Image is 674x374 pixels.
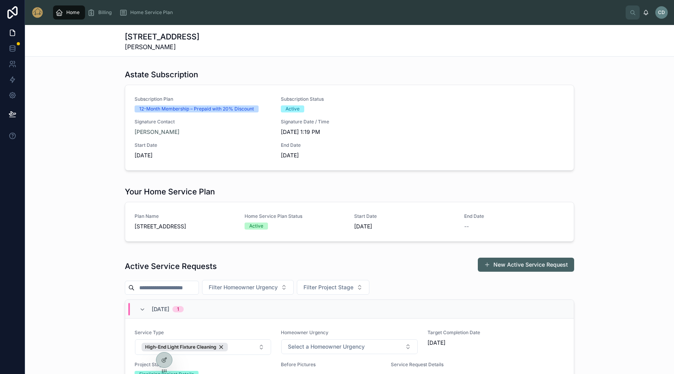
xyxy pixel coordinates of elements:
span: Home Service Plan Status [245,213,345,219]
span: Filter Homeowner Urgency [209,283,278,291]
button: Select Button [135,339,271,355]
span: High-End Light Fixture Cleaning [145,344,216,350]
a: [PERSON_NAME] [135,128,179,136]
span: End Date [464,213,565,219]
span: Select a Homeowner Urgency [288,343,365,351]
span: Start Date [354,213,455,219]
h1: [STREET_ADDRESS] [125,31,199,42]
span: Subscription Plan [135,96,271,102]
button: Unselect 222 [142,343,228,351]
a: Billing [85,5,117,20]
span: [DATE] [135,151,271,159]
a: Home [53,5,85,20]
a: Home Service Plan [117,5,178,20]
button: Select Button [281,339,417,354]
div: scrollable content [50,4,626,21]
span: Signature Contact [135,119,271,125]
span: Plan Name [135,213,235,219]
div: 12-Month Membership – Prepaid with 20% Discount [139,105,254,112]
h1: Active Service Requests [125,261,217,272]
span: Homeowner Urgency [281,329,418,336]
span: Home Service Plan [130,9,173,16]
div: 1 [177,306,179,312]
span: Billing [98,9,112,16]
span: CD [658,9,665,16]
span: Project Stage [135,362,271,368]
span: Start Date [135,142,271,148]
span: Filter Project Stage [303,283,353,291]
h1: Astate Subscription [125,69,198,80]
span: [DATE] [152,305,169,313]
h1: Your Home Service Plan [125,186,215,197]
span: [STREET_ADDRESS] [135,223,235,230]
span: Service Type [135,329,271,336]
span: [DATE] [427,339,564,347]
span: Subscription Status [281,96,491,102]
span: [DATE] 1:19 PM [281,128,491,136]
span: -- [464,223,469,230]
img: App logo [31,6,44,19]
span: Home [66,9,80,16]
div: Active [249,223,263,230]
button: New Active Service Request [478,258,574,272]
span: End Date [281,142,381,148]
span: Target Completion Date [427,329,564,336]
span: [PERSON_NAME] [125,42,199,52]
button: Select Button [202,280,294,295]
span: Before Pictures [281,362,381,368]
span: Service Request Details [391,362,491,368]
span: [DATE] [354,223,455,230]
span: Signature Date / Time [281,119,491,125]
div: Active [286,105,300,112]
span: [DATE] [281,151,381,159]
button: Select Button [297,280,369,295]
a: Subscription Plan12-Month Membership – Prepaid with 20% DiscountSubscription StatusActiveSignatur... [125,85,574,170]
